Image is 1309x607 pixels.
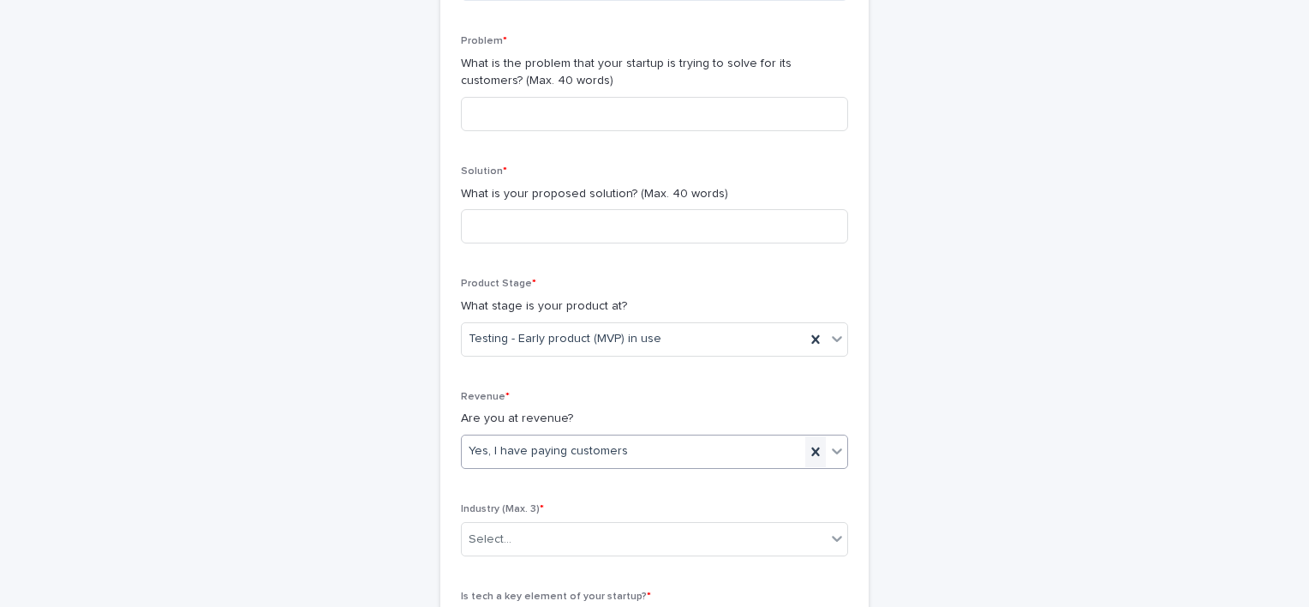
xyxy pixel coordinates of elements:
span: Yes, I have paying customers [469,442,628,460]
div: Select... [469,531,511,549]
span: Is tech a key element of your startup? [461,592,651,602]
span: Testing - Early product (MVP) in use [469,330,661,348]
p: What is the problem that your startup is trying to solve for its customers? (Max. 40 words) [461,55,848,91]
span: Revenue [461,392,510,402]
span: Product Stage [461,279,536,289]
span: Industry (Max. 3) [461,504,544,514]
p: What stage is your product at? [461,297,848,316]
span: Solution [461,166,507,177]
p: What is your proposed solution? (Max. 40 words) [461,185,848,203]
p: Are you at revenue? [461,410,848,428]
span: Problem [461,36,507,46]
